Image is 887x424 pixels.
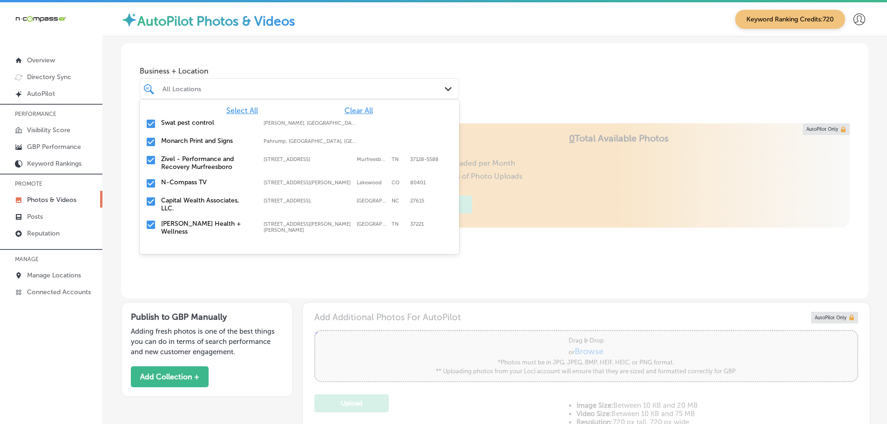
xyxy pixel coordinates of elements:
label: TN [392,221,406,233]
label: N-Compass TV [161,178,254,186]
label: Gilliam, LA, USA | Hosston, LA, USA | Eastwood, LA, USA | Blanchard, LA, USA | Shreveport, LA, US... [264,120,357,126]
p: Keyword Rankings [27,160,81,168]
label: 80401 [410,180,426,186]
label: Murfreesboro [357,156,387,162]
label: Zivel - Performance and Recovery Murfreesboro [161,155,254,171]
label: AutoPilot Photos & Videos [137,13,295,29]
label: TN [392,156,406,162]
p: Reputation [27,229,60,237]
label: 1144 Fortress Blvd Suite E [264,156,352,162]
label: Capital Wealth Associates, LLC. [161,196,254,212]
img: autopilot-icon [121,12,137,28]
p: Adding fresh photos is one of the best things you can do in terms of search performance and new c... [131,326,283,357]
label: 7097 Old Harding Pike [264,221,352,233]
p: Posts [27,213,43,221]
label: 37128-5588 [410,156,439,162]
p: Photos & Videos [27,196,76,204]
p: Directory Sync [27,73,71,81]
label: Pahrump, NV, USA | Whitney, NV, USA | Mesquite, NV, USA | Paradise, NV, USA | Henderson, NV, USA ... [264,138,357,144]
label: Raleigh [357,198,387,204]
label: Lakewood [357,180,387,186]
label: 8319 Six Forks Rd ste 105; [264,198,352,204]
label: 1546 Cole Blvd Bldg 5, Suite 100 [264,180,352,186]
span: Clear All [345,106,373,115]
label: Monarch Print and Signs [161,137,254,145]
label: Swat pest control [161,119,254,127]
p: Manage Locations [27,271,81,279]
label: 37221 [410,221,424,233]
span: Keyword Ranking Credits: 720 [735,10,845,29]
p: Visibility Score [27,126,70,134]
label: CO [392,180,406,186]
span: Business + Location [140,67,459,75]
p: Connected Accounts [27,288,91,296]
label: Nashville [357,221,387,233]
button: Add Collection + [131,366,209,387]
h3: Publish to GBP Manually [131,312,283,322]
span: Select All [226,106,258,115]
p: GBP Performance [27,143,81,151]
label: Kestner Health + Wellness [161,220,254,236]
div: All Locations [163,85,446,93]
p: Overview [27,56,55,64]
label: 27615 [410,198,424,204]
img: 660ab0bf-5cc7-4cb8-ba1c-48b5ae0f18e60NCTV_CLogo_TV_Black_-500x88.png [15,14,66,23]
label: NC [392,198,406,204]
p: AutoPilot [27,90,55,98]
